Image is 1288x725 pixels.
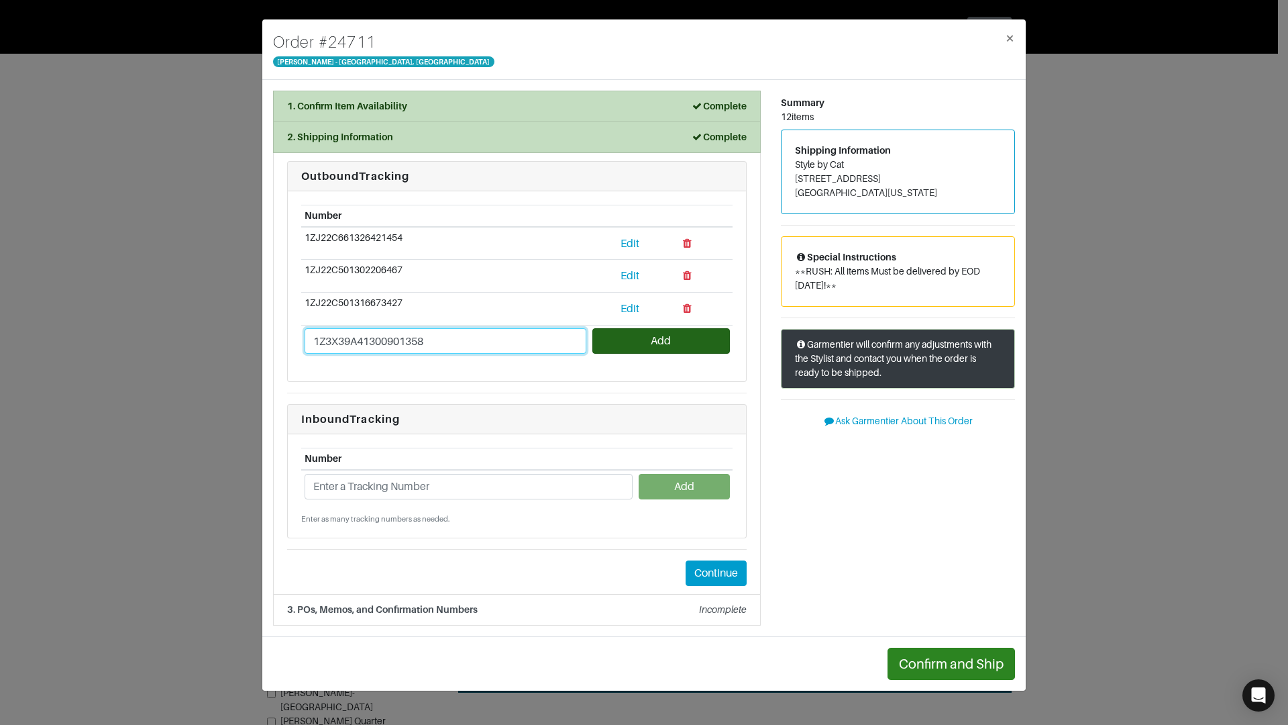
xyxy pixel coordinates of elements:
th: Number [301,205,590,227]
h6: Inbound Tracking [301,413,733,426]
button: Ask Garmentier About This Order [781,411,1015,432]
button: Edit [592,231,667,256]
td: 1ZJ22C501316673427 [301,292,590,325]
div: Garmentier will confirm any adjustments with the Stylist and contact you when the order is ready ... [781,329,1015,389]
button: Edit [592,296,667,322]
strong: 3. POs, Memos, and Confirmation Numbers [287,604,478,615]
button: Edit [592,263,667,289]
h4: Order # 24711 [273,30,494,54]
strong: 1. Confirm Item Availability [287,101,407,111]
span: Shipping Information [795,145,891,156]
input: Enter a Tracking Number [305,474,633,499]
address: Style by Cat [STREET_ADDRESS] [GEOGRAPHIC_DATA][US_STATE] [795,158,1001,200]
strong: 2. Shipping Information [287,132,393,142]
button: Add [592,328,729,354]
button: Close [994,19,1026,57]
button: Confirm and Ship [888,648,1015,680]
div: Open Intercom Messenger [1242,679,1275,712]
span: × [1005,29,1015,47]
div: Summary [781,96,1015,110]
input: Enter a Tracking Number [305,328,586,354]
strong: Complete [691,101,747,111]
strong: Complete [691,132,747,142]
button: Add [639,474,729,499]
div: 12 items [781,110,1015,124]
h6: Outbound Tracking [301,170,733,183]
p: **RUSH: All items Must be delivered by EOD [DATE]!** [795,264,1001,293]
td: 1ZJ22C501302206467 [301,260,590,293]
span: [PERSON_NAME] - [GEOGRAPHIC_DATA], [GEOGRAPHIC_DATA] [273,56,494,67]
span: Special Instructions [795,252,896,262]
small: Enter as many tracking numbers as needed. [301,514,733,525]
th: Number [301,448,635,470]
em: Incomplete [699,604,747,615]
button: Continue [686,561,747,586]
td: 1ZJ22C661326421454 [301,227,590,260]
